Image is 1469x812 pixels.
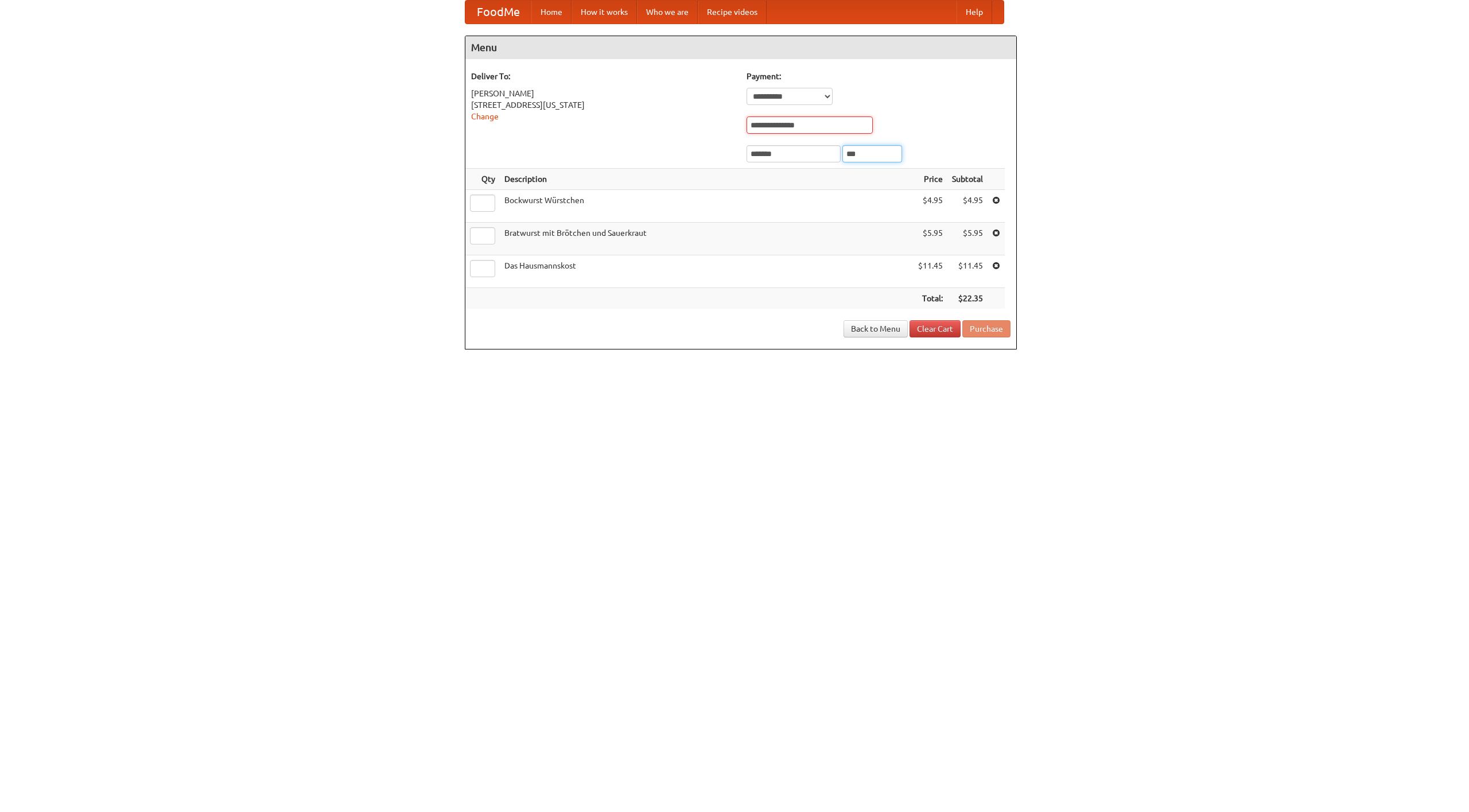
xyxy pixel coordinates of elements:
[747,71,1011,82] h5: Payment:
[471,88,735,99] div: [PERSON_NAME]
[465,169,500,190] th: Qty
[465,36,1016,59] h4: Menu
[500,255,914,288] td: Das Hausmannskost
[962,320,1011,337] button: Purchase
[910,320,961,337] a: Clear Cart
[914,223,947,255] td: $5.95
[500,223,914,255] td: Bratwurst mit Brötchen und Sauerkraut
[471,71,735,82] h5: Deliver To:
[500,190,914,223] td: Bockwurst Würstchen
[471,99,735,111] div: [STREET_ADDRESS][US_STATE]
[637,1,698,24] a: Who we are
[471,112,499,121] a: Change
[572,1,637,24] a: How it works
[947,169,988,190] th: Subtotal
[914,255,947,288] td: $11.45
[914,190,947,223] td: $4.95
[914,169,947,190] th: Price
[844,320,908,337] a: Back to Menu
[957,1,992,24] a: Help
[531,1,572,24] a: Home
[465,1,531,24] a: FoodMe
[947,288,988,309] th: $22.35
[698,1,767,24] a: Recipe videos
[947,255,988,288] td: $11.45
[947,190,988,223] td: $4.95
[914,288,947,309] th: Total:
[947,223,988,255] td: $5.95
[500,169,914,190] th: Description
